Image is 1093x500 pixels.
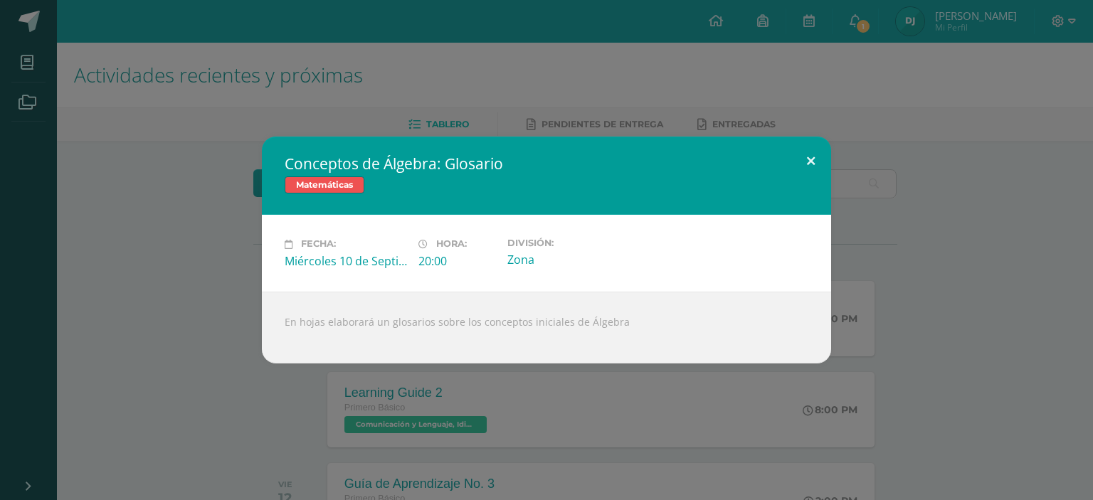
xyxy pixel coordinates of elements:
span: Hora: [436,239,467,250]
h2: Conceptos de Álgebra: Glosario [285,154,808,174]
span: Matemáticas [285,176,364,193]
div: 20:00 [418,253,496,269]
span: Fecha: [301,239,336,250]
div: Miércoles 10 de Septiembre [285,253,407,269]
button: Close (Esc) [791,137,831,185]
label: División: [507,238,630,248]
div: Zona [507,252,630,267]
div: En hojas elaborará un glosarios sobre los conceptos iniciales de Álgebra [262,292,831,363]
